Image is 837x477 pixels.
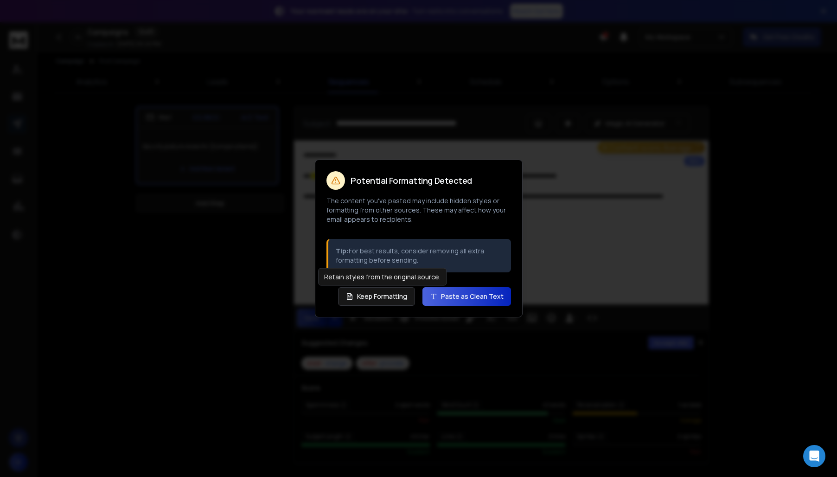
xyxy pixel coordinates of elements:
[803,445,825,467] div: Open Intercom Messenger
[326,196,511,224] p: The content you've pasted may include hidden styles or formatting from other sources. These may a...
[318,268,447,286] div: Retain styles from the original source.
[422,287,511,306] button: Paste as Clean Text
[338,287,415,306] button: Keep Formatting
[351,176,472,185] h2: Potential Formatting Detected
[336,246,349,255] strong: Tip:
[336,246,504,265] p: For best results, consider removing all extra formatting before sending.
